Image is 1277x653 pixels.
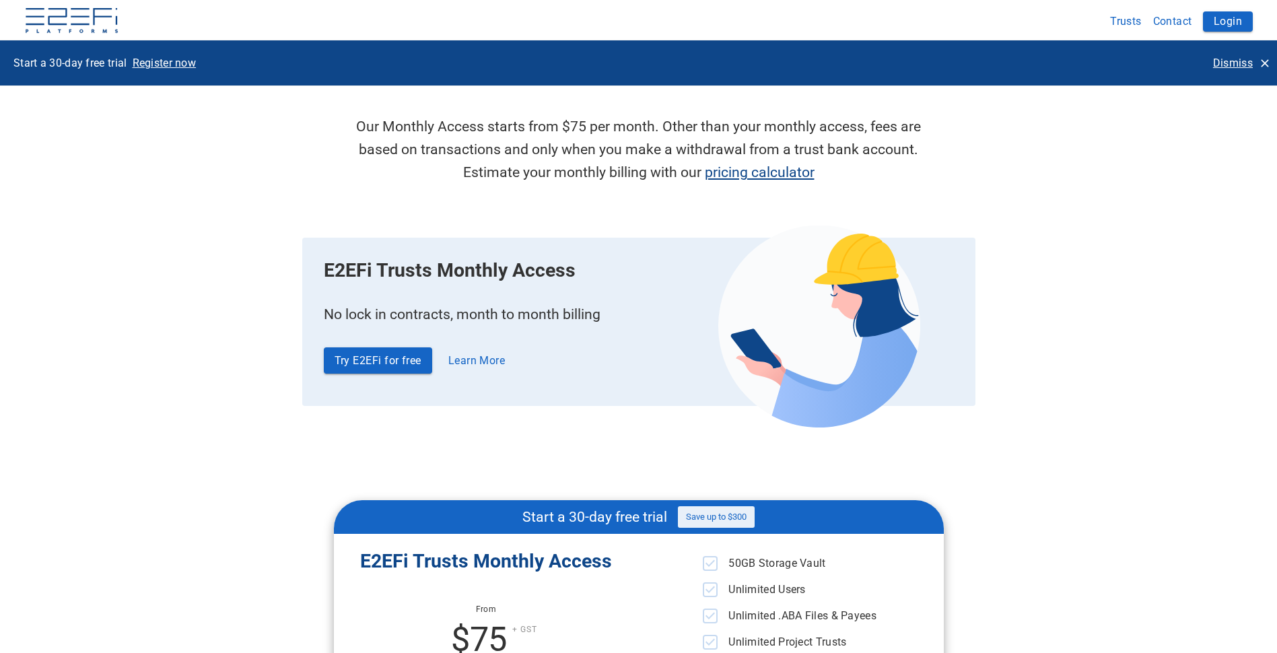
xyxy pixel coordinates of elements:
[705,164,815,180] a: pricing calculator
[728,634,846,650] p: Unlimited Project Trusts
[443,347,511,374] button: Learn More
[522,506,667,528] h5: Start a 30-day free trial
[324,347,432,374] button: Try E2EFi for free
[324,259,600,281] span: E2EFi Trusts Monthly Access
[728,555,825,571] p: 50GB Storage Vault
[1208,51,1274,75] button: Dismiss
[133,55,197,71] p: Register now
[13,55,127,71] p: Start a 30-day free trial
[678,512,755,522] span: Save up to $300
[324,303,600,326] h5: No lock in contracts, month to month billing
[476,605,497,614] span: From
[127,51,202,75] button: Register now
[728,582,806,597] p: Unlimited Users
[728,608,876,623] p: Unlimited .ABA Files & Payees
[718,226,920,427] img: RTA
[360,550,612,572] span: E2EFi Trusts Monthly Access
[512,625,537,634] span: + GST
[353,115,925,184] h5: Our Monthly Access starts from $75 per month. Other than your monthly access, fees are based on t...
[1213,55,1253,71] p: Dismiss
